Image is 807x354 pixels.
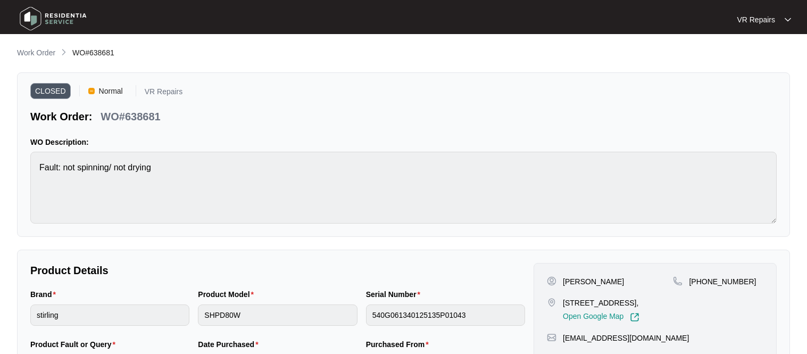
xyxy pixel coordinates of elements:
label: Product Model [198,289,258,300]
p: WO#638681 [101,109,160,124]
p: Product Details [30,263,525,278]
p: [PHONE_NUMBER] [689,276,756,287]
img: residentia service logo [16,3,90,35]
label: Serial Number [366,289,425,300]
label: Purchased From [366,339,433,350]
p: Work Order: [30,109,92,124]
img: Link-External [630,312,639,322]
img: user-pin [547,276,556,286]
a: Open Google Map [563,312,639,322]
p: [EMAIL_ADDRESS][DOMAIN_NAME] [563,333,689,343]
img: dropdown arrow [785,17,791,22]
img: map-pin [547,298,556,307]
p: VR Repairs [737,14,775,25]
p: Work Order [17,47,55,58]
textarea: Fault: not spinning/ not drying [30,152,777,224]
p: WO Description: [30,137,777,147]
span: CLOSED [30,83,71,99]
span: WO#638681 [72,48,114,57]
img: chevron-right [60,48,68,56]
a: Work Order [15,47,57,59]
img: Vercel Logo [88,88,95,94]
span: Normal [95,83,127,99]
p: VR Repairs [145,88,183,99]
input: Product Model [198,304,357,326]
label: Brand [30,289,60,300]
input: Serial Number [366,304,525,326]
p: [PERSON_NAME] [563,276,624,287]
input: Brand [30,304,189,326]
label: Date Purchased [198,339,262,350]
label: Product Fault or Query [30,339,120,350]
img: map-pin [673,276,683,286]
p: [STREET_ADDRESS], [563,298,639,308]
img: map-pin [547,333,556,342]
